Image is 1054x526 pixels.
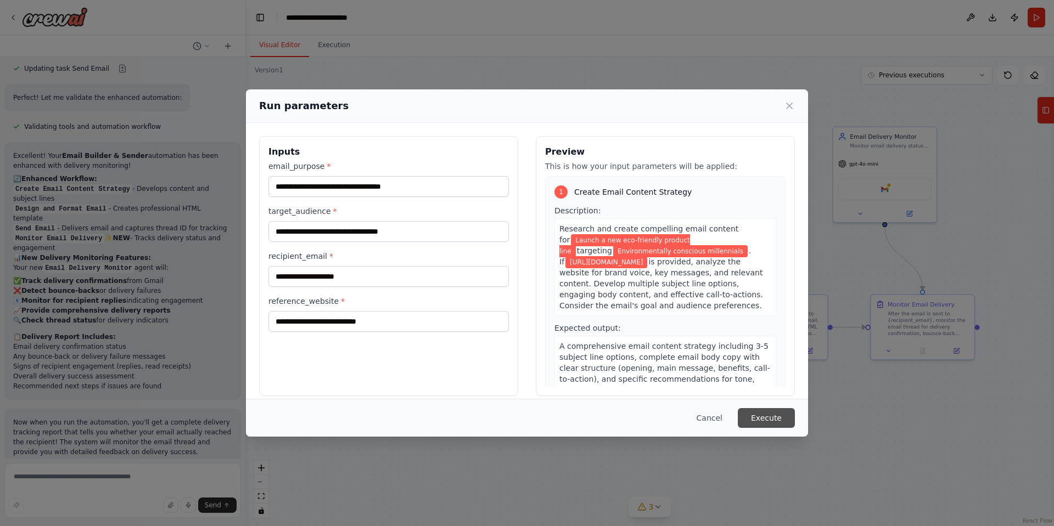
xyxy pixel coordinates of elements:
label: reference_website [268,296,509,307]
label: target_audience [268,206,509,217]
h3: Preview [545,145,786,159]
p: This is how your input parameters will be applied: [545,161,786,172]
h2: Run parameters [259,98,349,114]
span: Variable: email_purpose [559,234,690,257]
label: email_purpose [268,161,509,172]
span: Research and create compelling email content for [559,224,738,244]
label: recipient_email [268,251,509,262]
span: Variable: reference_website [565,256,647,268]
div: 1 [554,185,568,199]
span: A comprehensive email content strategy including 3-5 subject line options, complete email body co... [559,342,770,394]
span: targeting [577,246,612,255]
span: Variable: target_audience [613,245,748,257]
span: Description: [554,206,601,215]
button: Cancel [688,408,731,428]
span: Expected output: [554,324,621,332]
button: Execute [738,408,795,428]
span: is provided, analyze the website for brand voice, key messages, and relevant content. Develop mul... [559,257,763,310]
span: Create Email Content Strategy [574,186,692,197]
h3: Inputs [268,145,509,159]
